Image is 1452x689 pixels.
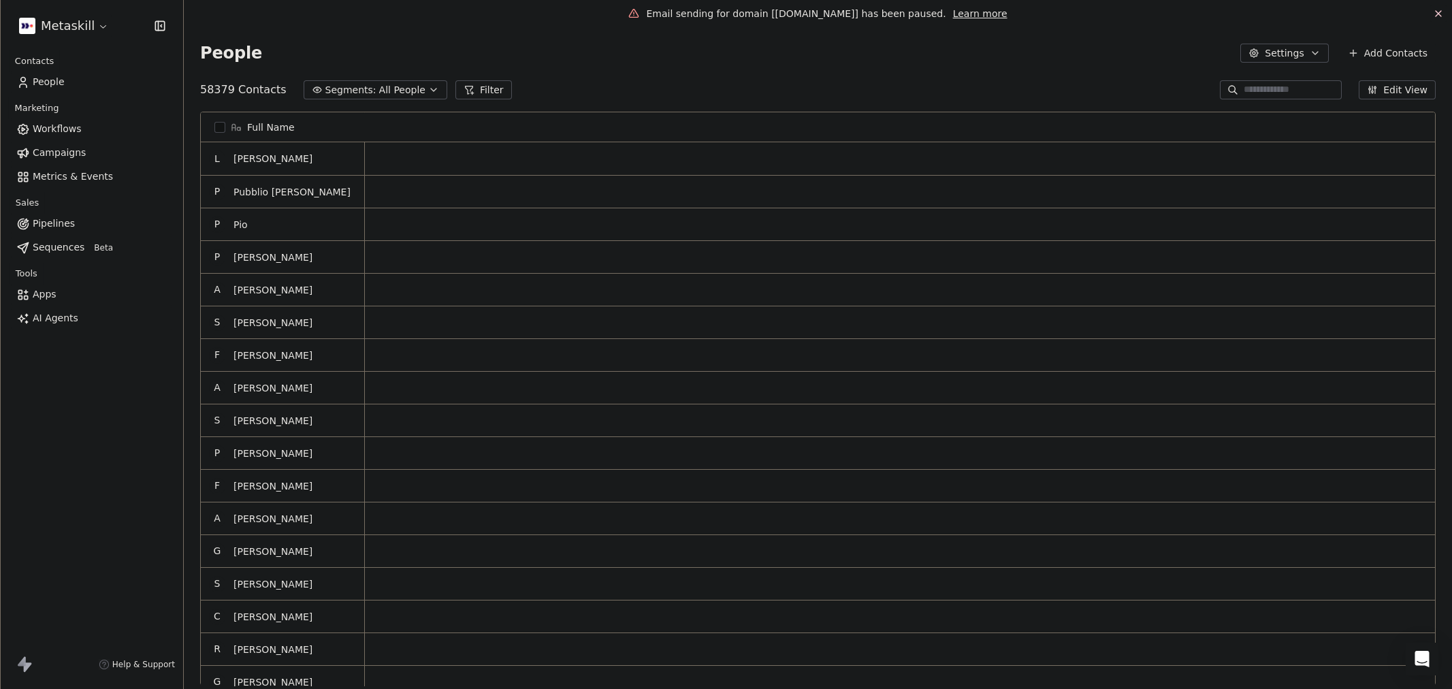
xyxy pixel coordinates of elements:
[33,217,75,231] span: Pipelines
[201,112,364,142] div: Full Name
[214,675,221,689] div: G
[325,83,376,97] span: Segments:
[214,479,220,493] div: F
[33,240,84,255] span: Sequences
[233,611,312,622] a: [PERSON_NAME]
[233,644,312,655] a: [PERSON_NAME]
[90,241,117,255] span: Beta
[214,348,220,362] div: F
[214,446,220,460] div: P
[233,677,312,688] a: [PERSON_NAME]
[33,311,78,325] span: AI Agents
[33,122,82,136] span: Workflows
[233,546,312,557] a: [PERSON_NAME]
[10,193,45,213] span: Sales
[11,212,172,235] a: Pipelines
[214,283,221,297] div: A
[9,98,65,118] span: Marketing
[233,219,248,230] a: Pio
[11,118,172,140] a: Workflows
[214,381,221,395] div: A
[214,577,221,591] div: S
[233,317,312,328] a: [PERSON_NAME]
[233,252,312,263] a: [PERSON_NAME]
[11,307,172,330] a: AI Agents
[11,283,172,306] a: Apps
[11,71,172,93] a: People
[200,43,262,63] span: People
[1340,44,1436,63] button: Add Contacts
[214,609,221,624] div: C
[379,83,425,97] span: All People
[233,415,312,426] a: [PERSON_NAME]
[247,121,295,134] span: Full Name
[214,511,221,526] div: A
[201,142,365,686] div: grid
[1240,44,1328,63] button: Settings
[214,413,221,428] div: S
[214,152,220,166] div: L
[11,142,172,164] a: Campaigns
[33,287,57,302] span: Apps
[214,315,221,330] div: S
[9,51,60,71] span: Contacts
[233,481,312,492] a: [PERSON_NAME]
[33,170,113,184] span: Metrics & Events
[214,642,221,656] div: R
[41,17,95,35] span: Metaskill
[233,350,312,361] a: [PERSON_NAME]
[214,217,220,231] div: P
[10,263,43,284] span: Tools
[112,659,175,670] span: Help & Support
[11,165,172,188] a: Metrics & Events
[214,544,221,558] div: G
[99,659,175,670] a: Help & Support
[33,146,86,160] span: Campaigns
[233,383,312,394] a: [PERSON_NAME]
[455,80,512,99] button: Filter
[233,285,312,295] a: [PERSON_NAME]
[233,513,312,524] a: [PERSON_NAME]
[200,82,287,98] span: 58379 Contacts
[646,8,946,19] span: Email sending for domain [[DOMAIN_NAME]] has been paused.
[233,187,351,197] a: Pubblio [PERSON_NAME]
[233,579,312,590] a: [PERSON_NAME]
[19,18,35,34] img: AVATAR%20METASKILL%20-%20Colori%20Positivo.png
[953,7,1007,20] a: Learn more
[233,153,312,164] a: [PERSON_NAME]
[1406,643,1438,675] div: Open Intercom Messenger
[11,236,172,259] a: SequencesBeta
[214,185,220,199] div: P
[33,75,65,89] span: People
[214,250,220,264] div: P
[233,448,312,459] a: [PERSON_NAME]
[1359,80,1436,99] button: Edit View
[16,14,112,37] button: Metaskill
